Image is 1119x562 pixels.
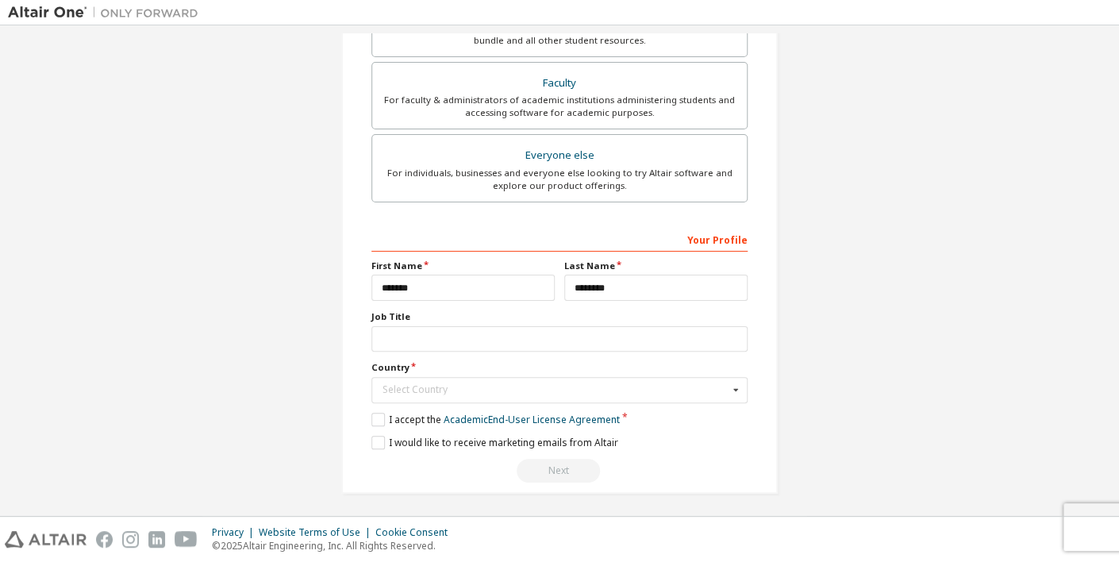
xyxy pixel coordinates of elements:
[564,260,748,272] label: Last Name
[212,526,259,539] div: Privacy
[5,531,87,548] img: altair_logo.svg
[382,94,737,119] div: For faculty & administrators of academic institutions administering students and accessing softwa...
[212,539,457,552] p: © 2025 Altair Engineering, Inc. All Rights Reserved.
[382,144,737,167] div: Everyone else
[375,526,457,539] div: Cookie Consent
[371,310,748,323] label: Job Title
[382,21,737,47] div: For currently enrolled students looking to access the free Altair Student Edition bundle and all ...
[148,531,165,548] img: linkedin.svg
[175,531,198,548] img: youtube.svg
[259,526,375,539] div: Website Terms of Use
[382,167,737,192] div: For individuals, businesses and everyone else looking to try Altair software and explore our prod...
[371,361,748,374] label: Country
[371,436,618,449] label: I would like to receive marketing emails from Altair
[122,531,139,548] img: instagram.svg
[371,226,748,252] div: Your Profile
[382,72,737,94] div: Faculty
[371,413,620,426] label: I accept the
[371,260,555,272] label: First Name
[8,5,206,21] img: Altair One
[444,413,620,426] a: Academic End-User License Agreement
[371,459,748,483] div: Read and acccept EULA to continue
[383,385,728,395] div: Select Country
[96,531,113,548] img: facebook.svg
